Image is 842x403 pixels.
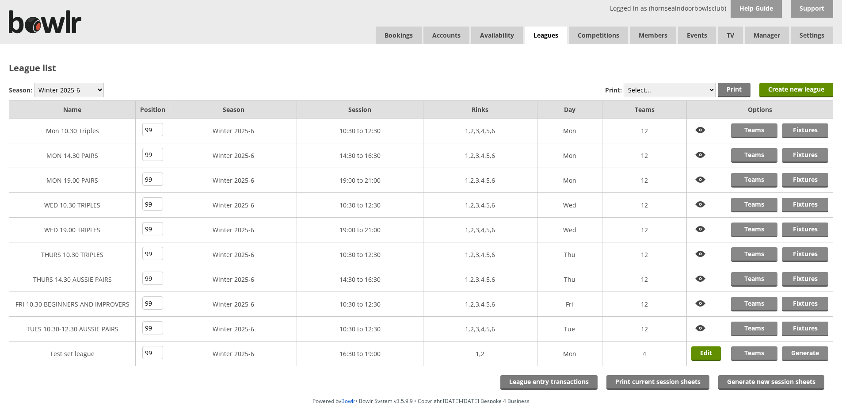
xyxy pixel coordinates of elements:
img: View [691,198,710,211]
span: TV [718,27,743,44]
a: Teams [731,173,777,188]
a: Teams [731,272,777,287]
span: Members [630,27,676,44]
a: Teams [731,123,777,138]
a: Fixtures [782,223,828,237]
td: MON 19.00 PAIRS [9,168,136,193]
td: 12 [602,317,687,342]
td: Wed [537,218,602,242]
td: 1,2,3,4,5,6 [423,168,537,193]
td: 12 [602,143,687,168]
td: 10:30 to 12:30 [297,119,423,143]
td: Teams [602,101,687,119]
td: 1,2,3,4,5,6 [423,119,537,143]
td: Thu [537,242,602,267]
td: Wed [537,193,602,218]
a: Teams [731,198,777,212]
a: Bookings [376,27,422,44]
td: MON 14.30 PAIRS [9,143,136,168]
td: 1,2 [423,342,537,366]
td: 4 [602,342,687,366]
h2: League list [9,62,833,74]
td: Winter 2025-6 [170,119,297,143]
a: Generate [782,346,828,361]
a: Fixtures [782,198,828,212]
img: View [691,322,710,335]
img: View [691,173,710,187]
td: 19:00 to 21:00 [297,218,423,242]
td: WED 10.30 TRIPLES [9,193,136,218]
td: 1,2,3,4,5,6 [423,143,537,168]
td: 12 [602,218,687,242]
td: Mon 10.30 Triples [9,119,136,143]
td: Day [537,101,602,119]
a: Teams [731,247,777,262]
td: THURS 14.30 AUSSIE PAIRS [9,267,136,292]
span: Manager [745,27,789,44]
td: Mon [537,168,602,193]
img: View [691,247,710,261]
td: 1,2,3,4,5,6 [423,317,537,342]
img: View [691,123,710,137]
td: Winter 2025-6 [170,292,297,317]
td: Winter 2025-6 [170,168,297,193]
span: Settings [791,27,833,44]
td: Position [136,101,170,119]
a: Fixtures [782,322,828,336]
a: Fixtures [782,272,828,287]
td: 12 [602,119,687,143]
td: Thu [537,267,602,292]
td: THURS 10.30 TRIPLES [9,242,136,267]
td: Winter 2025-6 [170,218,297,242]
a: Availability [471,27,523,44]
a: Fixtures [782,123,828,138]
a: Fixtures [782,247,828,262]
td: 12 [602,267,687,292]
td: Name [9,101,136,119]
td: Winter 2025-6 [170,317,297,342]
label: Print: [605,86,622,94]
a: Generate new session sheets [718,375,824,390]
td: Winter 2025-6 [170,193,297,218]
td: Winter 2025-6 [170,342,297,366]
td: Mon [537,119,602,143]
td: 12 [602,242,687,267]
td: Mon [537,143,602,168]
td: 10:30 to 12:30 [297,292,423,317]
td: Season [170,101,297,119]
img: View [691,223,710,236]
a: Events [678,27,716,44]
td: TUES 10.30-12.30 AUSSIE PAIRS [9,317,136,342]
img: View [691,297,710,311]
td: Winter 2025-6 [170,143,297,168]
img: View [691,272,710,286]
td: 10:30 to 12:30 [297,193,423,218]
td: 10:30 to 12:30 [297,317,423,342]
a: Fixtures [782,173,828,188]
td: 1,2,3,4,5,6 [423,242,537,267]
a: Competitions [569,27,628,44]
a: Create new league [759,83,833,97]
td: Winter 2025-6 [170,267,297,292]
a: Leagues [525,27,567,45]
td: Test set league [9,342,136,366]
a: Teams [731,223,777,237]
td: Options [687,101,833,119]
span: Accounts [423,27,469,44]
td: 14:30 to 16:30 [297,267,423,292]
td: Fri [537,292,602,317]
input: Print [718,83,751,97]
a: Teams [731,297,777,311]
label: Season: [9,86,32,94]
td: WED 19.00 TRIPLES [9,218,136,242]
a: League entry transactions [500,375,598,390]
a: Teams [731,346,777,361]
td: 12 [602,168,687,193]
td: 14:30 to 16:30 [297,143,423,168]
a: Fixtures [782,148,828,163]
a: Print current session sheets [606,375,709,390]
td: 10:30 to 12:30 [297,242,423,267]
a: Edit [691,346,721,361]
a: Teams [731,148,777,163]
td: 1,2,3,4,5,6 [423,267,537,292]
